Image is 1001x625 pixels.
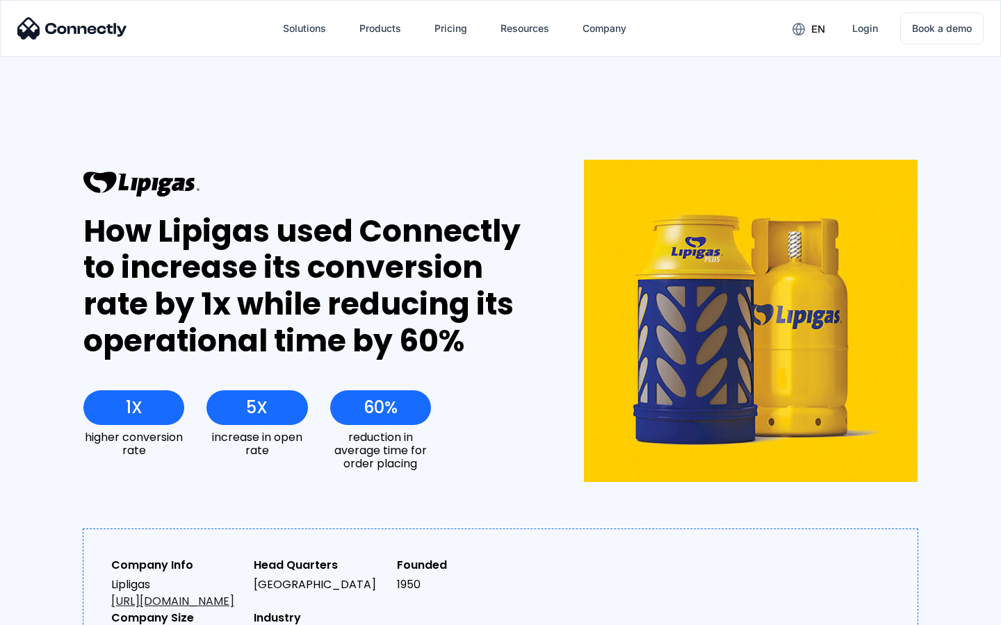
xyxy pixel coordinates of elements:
a: Login [841,12,889,45]
div: reduction in average time for order placing [330,431,431,471]
div: 1950 [397,576,528,593]
div: Company [583,19,626,38]
div: Pricing [434,19,467,38]
div: higher conversion rate [83,431,184,457]
a: Book a demo [900,12,984,44]
div: Resources [500,19,549,38]
div: Company Info [111,557,243,574]
div: Solutions [283,19,326,38]
div: Login [852,19,878,38]
div: Founded [397,557,528,574]
div: Products [359,19,401,38]
div: Lipligas [111,576,243,610]
div: increase in open rate [206,431,307,457]
div: [GEOGRAPHIC_DATA] [254,576,385,593]
div: 60% [364,398,398,417]
img: Connectly Logo [17,17,127,40]
div: en [811,19,825,39]
div: 1X [126,398,143,417]
div: Head Quarters [254,557,385,574]
div: 5X [246,398,268,417]
div: How Lipigas used Connectly to increase its conversion rate by 1x while reducing its operational t... [83,213,533,360]
a: [URL][DOMAIN_NAME] [111,593,234,609]
ul: Language list [28,601,83,620]
a: Pricing [423,12,478,45]
aside: Language selected: English [14,601,83,620]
